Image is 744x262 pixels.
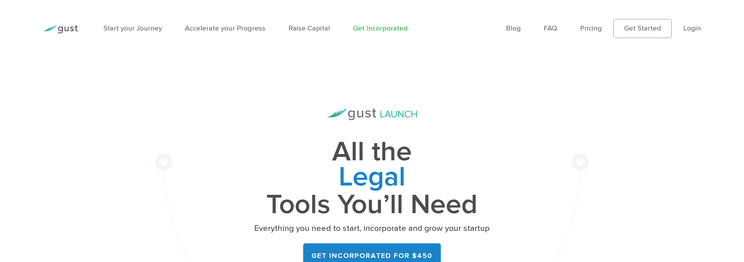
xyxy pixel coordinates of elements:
[353,24,408,32] a: Get Incorporated
[253,223,491,234] p: Everything you need to start, incorporate and grow your startup
[327,109,417,120] img: Gust Launch Logo
[253,164,491,192] span: Legal
[544,24,557,32] a: FAQ
[103,24,162,32] a: Start your Journey
[43,25,78,34] img: Gust Logo
[289,24,330,32] a: Raise Capital
[580,24,602,32] a: Pricing
[506,24,521,32] a: Blog
[613,19,672,38] a: Get Started
[253,139,491,217] h1: All the Tools You’ll Need
[185,24,265,32] a: Accelerate your Progress
[683,24,701,32] a: Login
